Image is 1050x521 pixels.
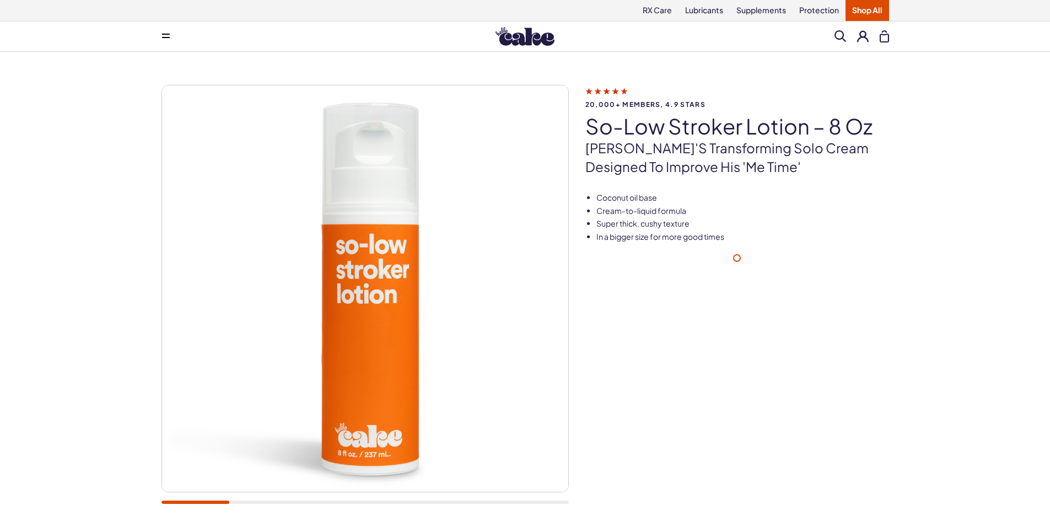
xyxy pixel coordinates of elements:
h1: So-Low Stroker Lotion – 8 oz [585,115,889,138]
img: So-Low Stroker Lotion – 8 oz [162,85,568,492]
span: 20,000+ members, 4.9 stars [585,101,889,108]
a: 20,000+ members, 4.9 stars [585,86,889,108]
li: Coconut oil base [596,192,889,203]
img: Hello Cake [496,27,554,46]
li: In a bigger size for more good times [596,232,889,243]
li: Cream-to-liquid formula [596,206,889,217]
li: Super thick, cushy texture [596,218,889,229]
p: [PERSON_NAME]'s transforming solo cream designed to improve his 'me time' [585,139,889,176]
